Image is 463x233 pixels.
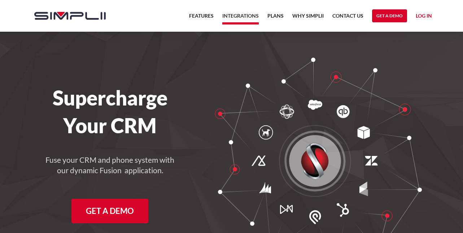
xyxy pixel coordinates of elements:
[71,199,148,223] a: Get a Demo
[267,12,284,24] a: Plans
[292,12,324,24] a: Why Simplii
[27,113,193,138] h1: Your CRM
[45,155,175,176] h4: Fuse your CRM and phone system with our dynamic Fusion application.
[332,12,363,24] a: Contact US
[372,9,407,22] a: Get a Demo
[222,12,259,24] a: Integrations
[416,12,432,22] a: Log in
[34,12,106,20] img: Simplii
[189,12,214,24] a: Features
[27,86,193,110] h1: Supercharge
